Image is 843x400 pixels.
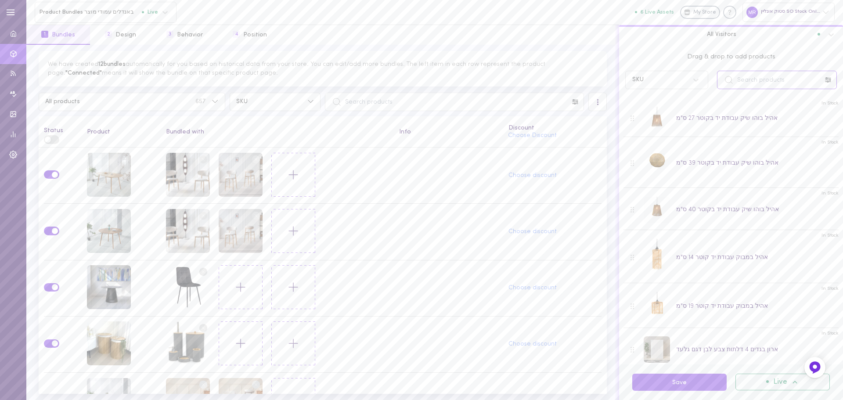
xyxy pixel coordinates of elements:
div: כיסא אוכל קטיפה בצבע שחור בשילוב רגלי מתכת שחורות דגם שחר [166,265,210,311]
div: אהיל בוהו שיק עבודת יד בקוטר 39 ס"מ [676,159,778,168]
span: In Stock [821,139,839,146]
div: ארון בגדים 4 דלתות צבע לבן דגם גלעד [676,345,778,354]
span: 3 [166,31,173,38]
div: SKU [632,77,644,83]
div: We have created automatically for you based on historical data from your store. You can edit/add ... [39,51,607,86]
div: אהיל בוהו שיק עבודת יד בקוטר 40 ס"מ [676,205,779,214]
div: אהיל במבוק עבודת יד קוטר 14 ס"מ [676,253,768,262]
span: "Connected" [65,70,102,76]
input: Search products [325,93,584,111]
button: Choose discount [508,285,557,291]
div: כיסא בר מרופד בצבע חול בשילוב רגלי דמוי עץ אלון דגם CELIO [219,209,263,255]
div: שולחן פינת אוכל עגול מעץ שחור קוטר 110 ס"מ בסגנון קווים הרמונים דגם "פורטו" [87,265,131,311]
img: Feedback Button [808,361,821,374]
div: Knowledge center [723,6,736,19]
button: Choose discount [508,229,557,235]
span: 1 [41,31,48,38]
span: In Stock [821,190,839,197]
button: Choose discount [508,341,557,347]
div: Bundled with [166,129,389,135]
button: 2Design [90,25,151,45]
span: All products [45,99,195,105]
div: אהיל בוהו שיק עבודת יד בקוטר 27 ס"מ [676,114,778,123]
div: Discount [508,125,602,131]
button: 3Behavior [151,25,218,45]
div: כיסא לפינת אוכל מרופד בצבע חול בשילוב רגלי דמוי עץ אלון דגם CELIO [166,153,210,198]
div: סט אמבטיה 5 חלקים בצבע אפור בשילוב במבוק [166,321,210,367]
a: 6 Live Assets [635,9,680,15]
button: Live [735,374,830,390]
button: SKU [230,93,321,111]
span: 657 [195,99,205,105]
input: Search products [717,71,837,89]
span: In Stock [821,285,839,292]
span: 2 [105,31,112,38]
span: All Visitors [707,30,736,38]
div: Info [399,129,498,135]
span: SKU [236,99,301,105]
button: 4Position [218,25,282,45]
span: Drag & drop to add products [625,52,837,62]
button: All products657 [39,93,225,111]
button: 6 Live Assets [635,9,674,15]
a: My Store [680,6,720,19]
button: 1Bundles [26,25,90,45]
div: כיסא לפינת אוכל מרופד בצבע חול בשילוב רגלי דמוי עץ אלון דגם CELIO [166,209,210,255]
span: In Stock [821,100,839,107]
span: In Stock [821,232,839,239]
span: Product Bundles באנדלים עמודי מוצר [40,9,142,15]
div: כיסא בר מרופד בצבע חול בשילוב רגלי דמוי עץ אלון דגם CELIO [219,153,263,198]
span: 12 bundles [98,61,126,68]
span: In Stock [821,330,839,337]
span: 4 [233,31,240,38]
button: Save [632,374,727,391]
button: Choose discount [508,173,557,179]
div: שולחן פינת אוכל עגול צבע עץ אלון קוטר 120 ס"מ דגם דניאל [87,209,131,255]
span: My Store [693,9,716,17]
div: Product [87,129,156,135]
div: שולחן פינת אוכל אובלי אוכל צבע עץ אלון קוטר 180*90 ס"מ דגם סלסטה [87,153,131,198]
div: סט 2 סלסלאות כביסה עגולים במבוק בגדלים שונים - חום בהיר [87,321,131,367]
div: אהיל במבוק עבודת יד קוטר 19 ס"מ [676,302,768,311]
div: סטוק אונליין SO Stock Online [742,3,835,22]
div: Status [44,122,77,134]
span: Live [142,9,158,15]
button: Choose Discount [508,133,557,139]
span: Live [773,378,787,386]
